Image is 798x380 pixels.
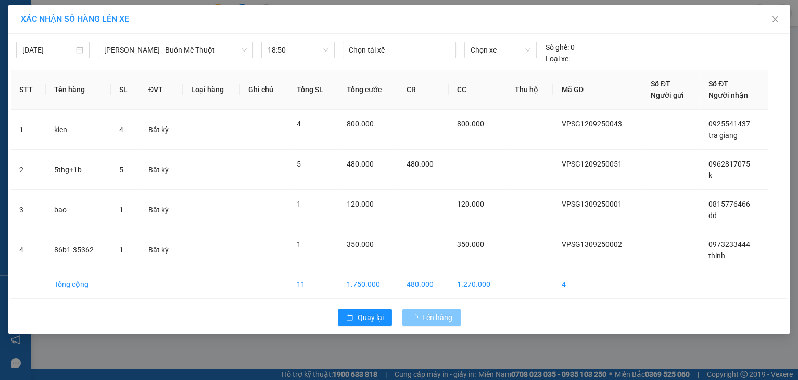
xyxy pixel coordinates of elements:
[708,211,717,220] span: dd
[268,42,328,58] span: 18:50
[46,110,111,150] td: kien
[457,200,484,208] span: 120.000
[46,270,111,299] td: Tổng cộng
[708,171,712,180] span: k
[708,200,750,208] span: 0815776466
[346,314,353,322] span: rollback
[422,312,452,323] span: Lên hàng
[5,5,151,25] li: [PERSON_NAME]
[46,150,111,190] td: 5thg+1b
[140,230,183,270] td: Bất kỳ
[46,70,111,110] th: Tên hàng
[240,70,288,110] th: Ghi chú
[457,120,484,128] span: 800.000
[407,160,434,168] span: 480.000
[561,240,622,248] span: VPSG1309250002
[457,240,484,248] span: 350.000
[297,160,301,168] span: 5
[119,166,123,174] span: 5
[506,70,553,110] th: Thu hộ
[449,270,506,299] td: 1.270.000
[338,70,398,110] th: Tổng cước
[411,314,422,321] span: loading
[22,44,74,56] input: 13/09/2025
[347,200,374,208] span: 120.000
[398,70,449,110] th: CR
[347,160,374,168] span: 480.000
[471,42,531,58] span: Chọn xe
[11,110,46,150] td: 1
[771,15,779,23] span: close
[402,309,461,326] button: Lên hàng
[297,240,301,248] span: 1
[288,270,338,299] td: 11
[11,150,46,190] td: 2
[708,91,748,99] span: Người nhận
[553,270,642,299] td: 4
[241,47,247,53] span: down
[338,309,392,326] button: rollbackQuay lại
[708,120,750,128] span: 0925541437
[140,190,183,230] td: Bất kỳ
[46,190,111,230] td: bao
[119,206,123,214] span: 1
[11,190,46,230] td: 3
[708,240,750,248] span: 0973233444
[708,251,725,260] span: thinh
[347,240,374,248] span: 350.000
[140,70,183,110] th: ĐVT
[561,160,622,168] span: VPSG1209250051
[288,70,338,110] th: Tổng SL
[11,70,46,110] th: STT
[553,70,642,110] th: Mã GD
[183,70,240,110] th: Loại hàng
[21,14,129,24] span: XÁC NHẬN SỐ HÀNG LÊN XE
[347,120,374,128] span: 800.000
[46,230,111,270] td: 86b1-35362
[561,200,622,208] span: VPSG1309250001
[140,150,183,190] td: Bất kỳ
[119,125,123,134] span: 4
[5,44,72,79] li: VP VP [GEOGRAPHIC_DATA]
[111,70,140,110] th: SL
[651,91,684,99] span: Người gửi
[338,270,398,299] td: 1.750.000
[398,270,449,299] td: 480.000
[140,110,183,150] td: Bất kỳ
[545,53,569,65] span: Loại xe:
[11,230,46,270] td: 4
[72,44,138,67] li: VP VP Buôn Mê Thuột
[358,312,384,323] span: Quay lại
[72,69,79,77] span: environment
[708,160,750,168] span: 0962817075
[708,80,728,88] span: Số ĐT
[545,42,568,53] span: Số ghế:
[449,70,506,110] th: CC
[297,120,301,128] span: 4
[708,131,738,140] span: tra giang
[104,42,247,58] span: Hồ Chí Minh - Buôn Mê Thuột
[545,42,574,53] div: 0
[761,5,790,34] button: Close
[297,200,301,208] span: 1
[651,80,670,88] span: Số ĐT
[561,120,622,128] span: VPSG1209250043
[119,246,123,254] span: 1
